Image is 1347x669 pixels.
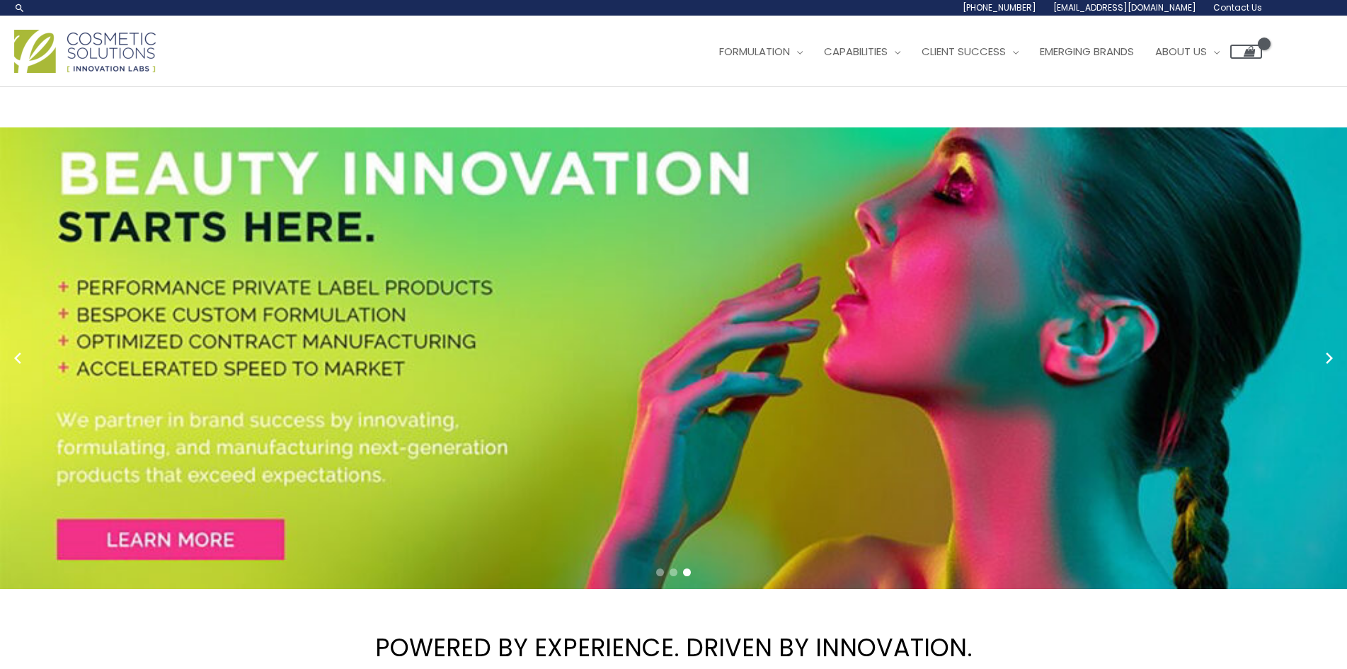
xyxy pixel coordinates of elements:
button: Previous slide [7,348,28,369]
span: Formulation [719,44,790,59]
a: About Us [1145,30,1230,73]
a: Capabilities [813,30,911,73]
a: View Shopping Cart, empty [1230,45,1262,59]
a: Client Success [911,30,1029,73]
nav: Site Navigation [698,30,1262,73]
span: Capabilities [824,44,888,59]
span: About Us [1155,44,1207,59]
span: [EMAIL_ADDRESS][DOMAIN_NAME] [1053,1,1196,13]
span: Go to slide 2 [670,568,677,576]
span: Emerging Brands [1040,44,1134,59]
span: Go to slide 1 [656,568,664,576]
a: Search icon link [14,2,25,13]
span: Client Success [922,44,1006,59]
a: Formulation [709,30,813,73]
button: Next slide [1319,348,1340,369]
span: [PHONE_NUMBER] [963,1,1036,13]
span: Go to slide 3 [683,568,691,576]
a: Emerging Brands [1029,30,1145,73]
span: Contact Us [1213,1,1262,13]
img: Cosmetic Solutions Logo [14,30,156,73]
